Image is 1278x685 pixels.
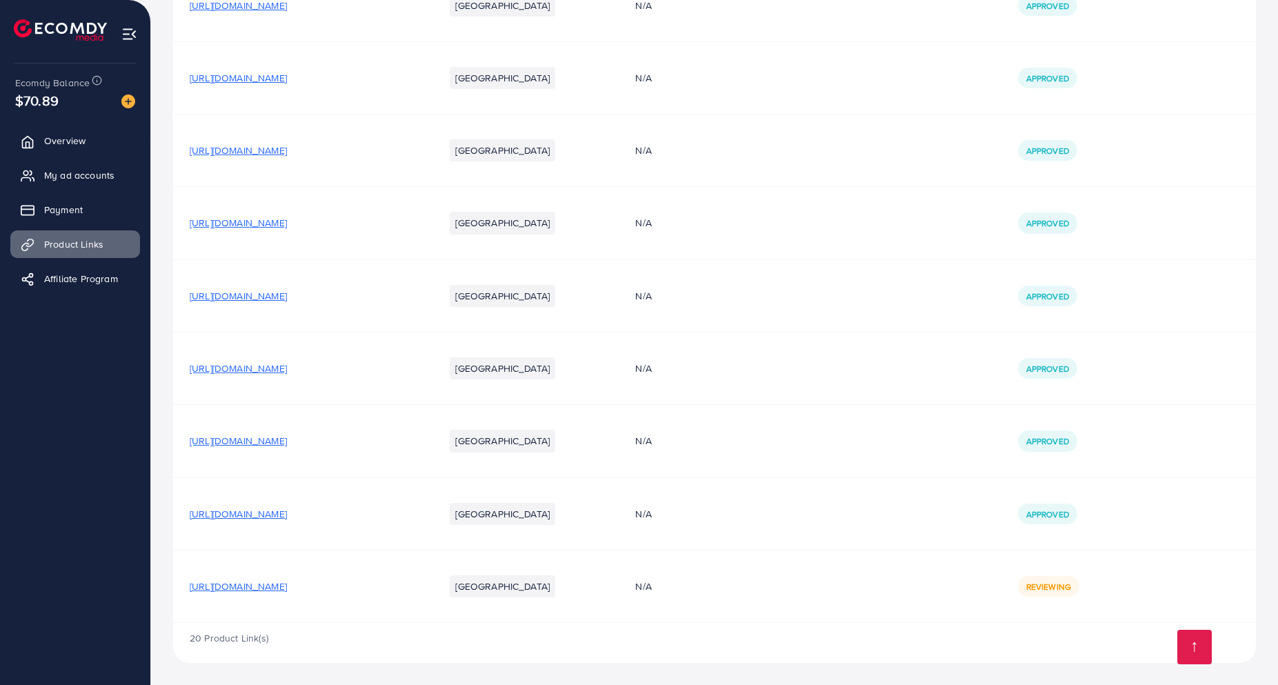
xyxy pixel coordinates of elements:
[1026,290,1069,302] span: Approved
[635,143,651,157] span: N/A
[450,503,555,525] li: [GEOGRAPHIC_DATA]
[190,143,287,157] span: [URL][DOMAIN_NAME]
[190,289,287,303] span: [URL][DOMAIN_NAME]
[635,361,651,375] span: N/A
[635,434,651,448] span: N/A
[44,168,114,182] span: My ad accounts
[635,71,651,85] span: N/A
[1026,72,1069,84] span: Approved
[14,19,107,41] img: logo
[450,212,555,234] li: [GEOGRAPHIC_DATA]
[44,237,103,251] span: Product Links
[190,631,268,645] span: 20 Product Link(s)
[635,579,651,593] span: N/A
[1026,435,1069,447] span: Approved
[10,196,140,224] a: Payment
[190,579,287,593] span: [URL][DOMAIN_NAME]
[450,430,555,452] li: [GEOGRAPHIC_DATA]
[1219,623,1268,675] iframe: Chat
[44,203,83,217] span: Payment
[450,575,555,597] li: [GEOGRAPHIC_DATA]
[190,507,287,521] span: [URL][DOMAIN_NAME]
[635,289,651,303] span: N/A
[190,361,287,375] span: [URL][DOMAIN_NAME]
[190,71,287,85] span: [URL][DOMAIN_NAME]
[450,357,555,379] li: [GEOGRAPHIC_DATA]
[44,272,118,286] span: Affiliate Program
[10,230,140,258] a: Product Links
[635,507,651,521] span: N/A
[121,95,135,108] img: image
[10,265,140,292] a: Affiliate Program
[44,134,86,148] span: Overview
[635,216,651,230] span: N/A
[1026,581,1071,593] span: Reviewing
[15,76,90,90] span: Ecomdy Balance
[10,127,140,155] a: Overview
[190,216,287,230] span: [URL][DOMAIN_NAME]
[1026,145,1069,157] span: Approved
[121,26,137,42] img: menu
[1026,217,1069,229] span: Approved
[450,139,555,161] li: [GEOGRAPHIC_DATA]
[450,285,555,307] li: [GEOGRAPHIC_DATA]
[450,67,555,89] li: [GEOGRAPHIC_DATA]
[1026,363,1069,375] span: Approved
[190,434,287,448] span: [URL][DOMAIN_NAME]
[15,90,59,110] span: $70.89
[10,161,140,189] a: My ad accounts
[1026,508,1069,520] span: Approved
